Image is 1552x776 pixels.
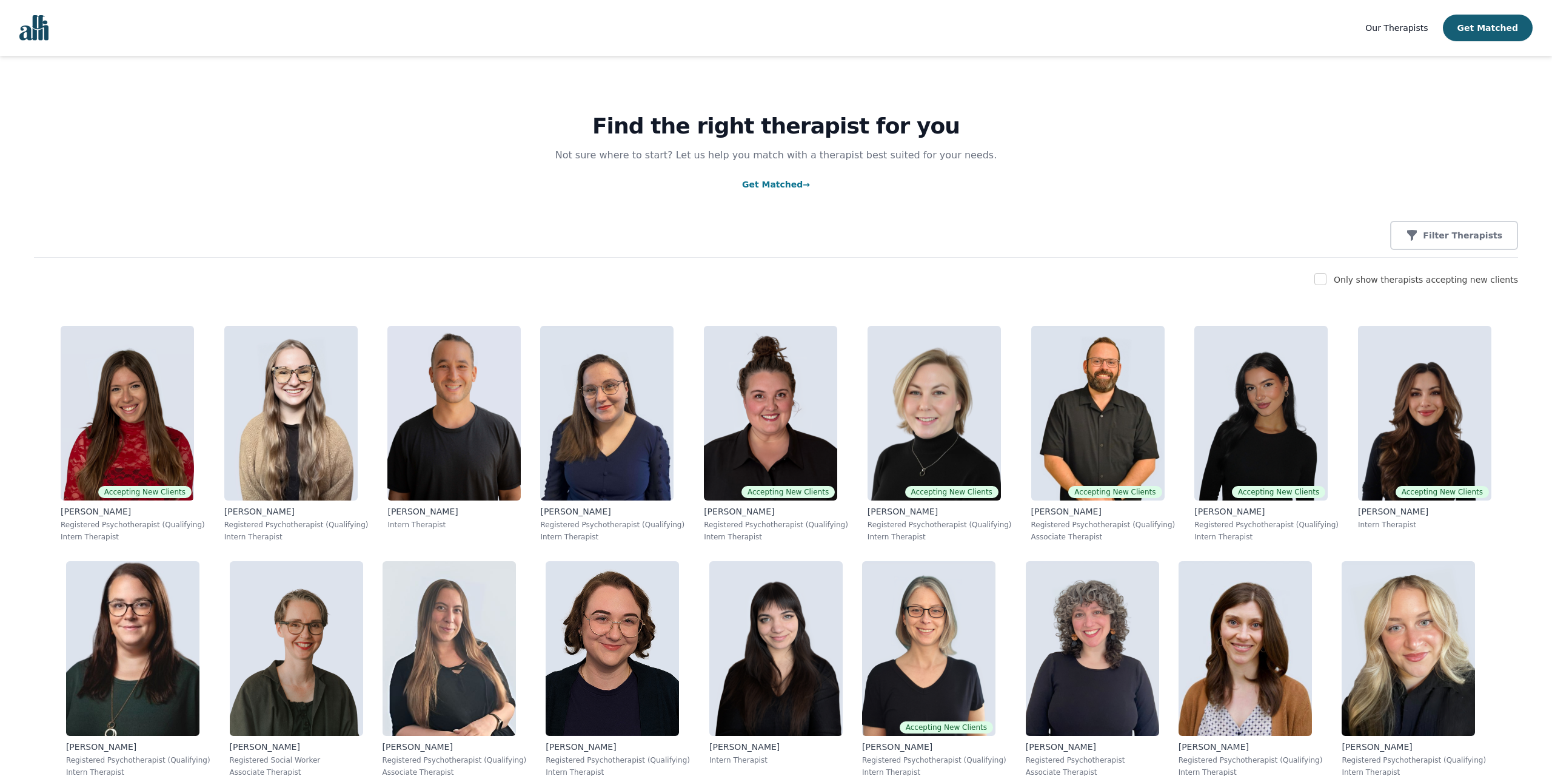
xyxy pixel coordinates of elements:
[66,755,210,765] p: Registered Psychotherapist (Qualifying)
[1031,326,1165,501] img: Josh_Cadieux
[1194,505,1339,518] p: [PERSON_NAME]
[900,721,993,734] span: Accepting New Clients
[709,741,843,753] p: [PERSON_NAME]
[704,520,848,530] p: Registered Psychotherapist (Qualifying)
[1342,561,1475,736] img: Vanessa_Morcone
[862,755,1006,765] p: Registered Psychotherapist (Qualifying)
[19,15,48,41] img: alli logo
[98,486,192,498] span: Accepting New Clients
[1342,741,1486,753] p: [PERSON_NAME]
[540,520,684,530] p: Registered Psychotherapist (Qualifying)
[61,326,194,501] img: Alisha_Levine
[387,520,521,530] p: Intern Therapist
[540,326,674,501] img: Vanessa_McCulloch
[546,741,690,753] p: [PERSON_NAME]
[709,755,843,765] p: Intern Therapist
[1396,486,1489,498] span: Accepting New Clients
[868,505,1012,518] p: [PERSON_NAME]
[1365,23,1428,33] span: Our Therapists
[741,486,835,498] span: Accepting New Clients
[704,326,837,501] img: Janelle_Rushton
[543,148,1009,163] p: Not sure where to start? Let us help you match with a therapist best suited for your needs.
[1068,486,1162,498] span: Accepting New Clients
[709,561,843,736] img: Christina_Johnson
[61,520,205,530] p: Registered Psychotherapist (Qualifying)
[1026,741,1159,753] p: [PERSON_NAME]
[34,114,1518,138] h1: Find the right therapist for you
[61,532,205,542] p: Intern Therapist
[546,755,690,765] p: Registered Psychotherapist (Qualifying)
[694,316,858,552] a: Janelle_RushtonAccepting New Clients[PERSON_NAME]Registered Psychotherapist (Qualifying)Intern Th...
[1185,316,1348,552] a: Alyssa_TweedieAccepting New Clients[PERSON_NAME]Registered Psychotherapist (Qualifying)Intern The...
[1022,316,1185,552] a: Josh_CadieuxAccepting New Clients[PERSON_NAME]Registered Psychotherapist (Qualifying)Associate Th...
[862,561,995,736] img: Meghan_Dudley
[1194,532,1339,542] p: Intern Therapist
[1026,561,1159,736] img: Jordan_Nardone
[862,741,1006,753] p: [PERSON_NAME]
[383,561,516,736] img: Shannon_Vokes
[224,520,369,530] p: Registered Psychotherapist (Qualifying)
[230,755,363,765] p: Registered Social Worker
[1342,755,1486,765] p: Registered Psychotherapist (Qualifying)
[1031,520,1176,530] p: Registered Psychotherapist (Qualifying)
[1031,532,1176,542] p: Associate Therapist
[387,326,521,501] img: Kavon_Banejad
[224,326,358,501] img: Faith_Woodley
[546,561,679,736] img: Rose_Willow
[1179,741,1323,753] p: [PERSON_NAME]
[1348,316,1501,552] a: Saba_SalemiAccepting New Clients[PERSON_NAME]Intern Therapist
[51,316,215,552] a: Alisha_LevineAccepting New Clients[PERSON_NAME]Registered Psychotherapist (Qualifying)Intern Ther...
[224,532,369,542] p: Intern Therapist
[742,180,810,189] a: Get Matched
[1390,221,1518,250] button: Filter Therapists
[1179,755,1323,765] p: Registered Psychotherapist (Qualifying)
[1232,486,1325,498] span: Accepting New Clients
[868,326,1001,501] img: Jocelyn_Crawford
[1026,755,1159,765] p: Registered Psychotherapist
[905,486,998,498] span: Accepting New Clients
[868,532,1012,542] p: Intern Therapist
[540,532,684,542] p: Intern Therapist
[540,505,684,518] p: [PERSON_NAME]
[858,316,1022,552] a: Jocelyn_CrawfordAccepting New Clients[PERSON_NAME]Registered Psychotherapist (Qualifying)Intern T...
[1179,561,1312,736] img: Taylor_Watson
[1365,21,1428,35] a: Our Therapists
[230,741,363,753] p: [PERSON_NAME]
[387,505,521,518] p: [PERSON_NAME]
[66,561,199,736] img: Andrea_Nordby
[61,505,205,518] p: [PERSON_NAME]
[1194,326,1328,501] img: Alyssa_Tweedie
[224,505,369,518] p: [PERSON_NAME]
[1334,275,1518,285] label: Only show therapists accepting new clients
[868,520,1012,530] p: Registered Psychotherapist (Qualifying)
[215,316,378,552] a: Faith_Woodley[PERSON_NAME]Registered Psychotherapist (Qualifying)Intern Therapist
[530,316,694,552] a: Vanessa_McCulloch[PERSON_NAME]Registered Psychotherapist (Qualifying)Intern Therapist
[1194,520,1339,530] p: Registered Psychotherapist (Qualifying)
[230,561,363,736] img: Claire_Cummings
[383,741,527,753] p: [PERSON_NAME]
[1358,326,1491,501] img: Saba_Salemi
[378,316,530,552] a: Kavon_Banejad[PERSON_NAME]Intern Therapist
[66,741,210,753] p: [PERSON_NAME]
[704,505,848,518] p: [PERSON_NAME]
[803,180,810,189] span: →
[1031,505,1176,518] p: [PERSON_NAME]
[1443,15,1533,41] button: Get Matched
[1358,505,1491,518] p: [PERSON_NAME]
[1358,520,1491,530] p: Intern Therapist
[1423,229,1502,241] p: Filter Therapists
[383,755,527,765] p: Registered Psychotherapist (Qualifying)
[704,532,848,542] p: Intern Therapist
